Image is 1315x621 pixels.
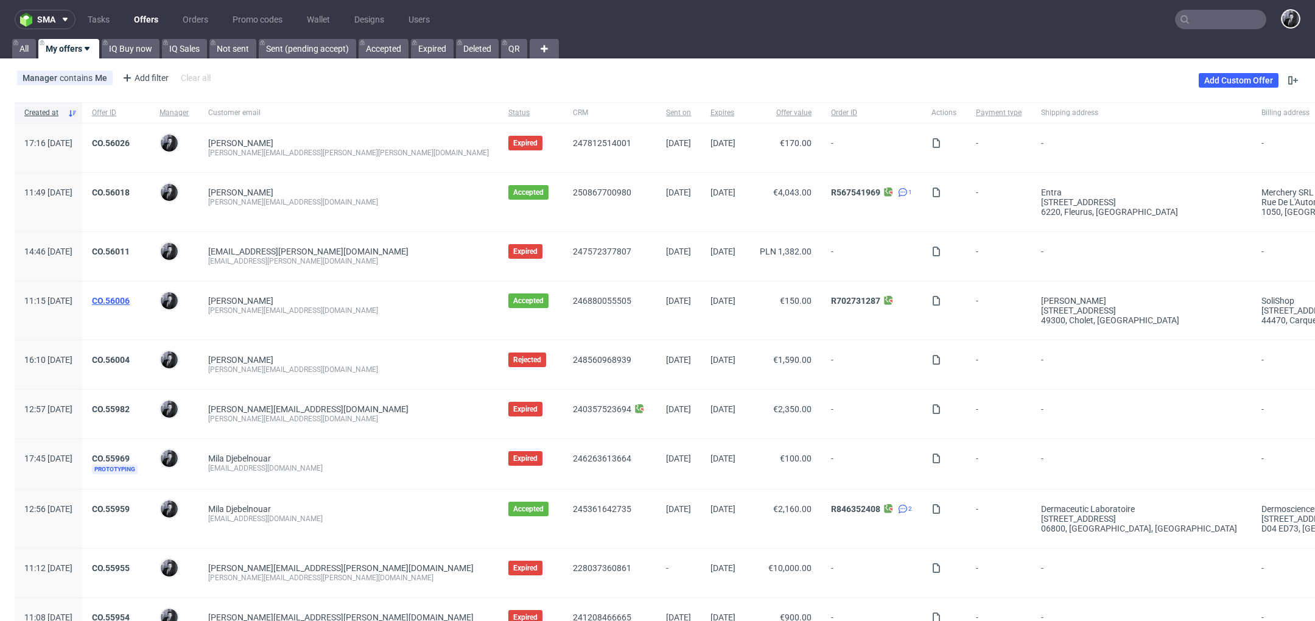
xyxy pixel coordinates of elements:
[573,404,631,414] a: 240357523694
[456,39,499,58] a: Deleted
[501,39,527,58] a: QR
[976,108,1022,118] span: Payment type
[92,404,130,414] a: CO.55982
[37,15,55,24] span: sma
[666,296,691,306] span: [DATE]
[666,355,691,365] span: [DATE]
[92,138,130,148] a: CO.56026
[160,108,189,118] span: Manager
[209,39,256,58] a: Not sent
[513,247,538,256] span: Expired
[92,465,138,474] span: Prototyping
[976,188,1022,217] span: -
[161,184,178,201] img: Philippe Dubuy
[24,355,72,365] span: 16:10 [DATE]
[513,188,544,197] span: Accepted
[259,39,356,58] a: Sent (pending accept)
[24,138,72,148] span: 17:16 [DATE]
[1041,514,1242,524] div: [STREET_ADDRESS]
[513,454,538,463] span: Expired
[710,563,735,573] span: [DATE]
[513,404,538,414] span: Expired
[666,454,691,463] span: [DATE]
[976,247,1022,266] span: -
[23,73,60,83] span: Manager
[896,504,912,514] a: 2
[92,454,130,463] a: CO.55969
[92,504,130,514] a: CO.55959
[773,404,812,414] span: €2,350.00
[976,404,1022,424] span: -
[95,73,107,83] div: Me
[300,10,337,29] a: Wallet
[117,68,171,88] div: Add filter
[161,243,178,260] img: Philippe Dubuy
[161,401,178,418] img: Philippe Dubuy
[1041,454,1242,474] span: -
[208,197,489,207] div: [PERSON_NAME][EMAIL_ADDRESS][DOMAIN_NAME]
[102,39,160,58] a: IQ Buy now
[513,296,544,306] span: Accepted
[573,108,647,118] span: CRM
[162,39,207,58] a: IQ Sales
[208,573,489,583] div: [PERSON_NAME][EMAIL_ADDRESS][PERSON_NAME][DOMAIN_NAME]
[710,504,735,514] span: [DATE]
[1041,315,1242,325] div: 49300, Cholet , [GEOGRAPHIC_DATA]
[573,454,631,463] a: 246263613664
[1199,73,1278,88] a: Add Custom Offer
[831,138,912,158] span: -
[92,188,130,197] a: CO.56018
[1041,188,1242,197] div: Entra
[92,108,140,118] span: Offer ID
[178,69,213,86] div: Clear all
[24,188,72,197] span: 11:49 [DATE]
[92,563,130,573] a: CO.55955
[573,563,631,573] a: 228037360861
[1041,108,1242,118] span: Shipping address
[831,188,880,197] a: R567541969
[208,504,271,514] a: Mila Djebelnouar
[831,247,912,266] span: -
[1041,138,1242,158] span: -
[208,414,489,424] div: [PERSON_NAME][EMAIL_ADDRESS][DOMAIN_NAME]
[1282,10,1299,27] img: Philippe Dubuy
[24,563,72,573] span: 11:12 [DATE]
[1041,247,1242,266] span: -
[161,351,178,368] img: Philippe Dubuy
[710,404,735,414] span: [DATE]
[24,504,72,514] span: 12:56 [DATE]
[80,10,117,29] a: Tasks
[768,563,812,573] span: €10,000.00
[976,138,1022,158] span: -
[573,188,631,197] a: 250867700980
[24,108,63,118] span: Created at
[976,563,1022,583] span: -
[1041,296,1242,306] div: [PERSON_NAME]
[666,504,691,514] span: [DATE]
[1041,355,1242,374] span: -
[20,13,37,27] img: logo
[710,355,735,365] span: [DATE]
[1041,524,1242,533] div: 06800, [GEOGRAPHIC_DATA] , [GEOGRAPHIC_DATA]
[780,296,812,306] span: €150.00
[208,404,409,414] span: [PERSON_NAME][EMAIL_ADDRESS][DOMAIN_NAME]
[208,355,273,365] a: [PERSON_NAME]
[208,247,409,256] span: [EMAIL_ADDRESS][PERSON_NAME][DOMAIN_NAME]
[513,563,538,573] span: Expired
[1041,306,1242,315] div: [STREET_ADDRESS]
[773,188,812,197] span: €4,043.00
[161,135,178,152] img: Philippe Dubuy
[12,39,36,58] a: All
[1041,563,1242,583] span: -
[760,247,812,256] span: PLN 1,382.00
[666,247,691,256] span: [DATE]
[513,138,538,148] span: Expired
[710,188,735,197] span: [DATE]
[710,138,735,148] span: [DATE]
[92,355,130,365] a: CO.56004
[710,247,735,256] span: [DATE]
[208,563,474,573] span: [PERSON_NAME][EMAIL_ADDRESS][PERSON_NAME][DOMAIN_NAME]
[38,39,99,58] a: My offers
[161,500,178,517] img: Philippe Dubuy
[780,138,812,148] span: €170.00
